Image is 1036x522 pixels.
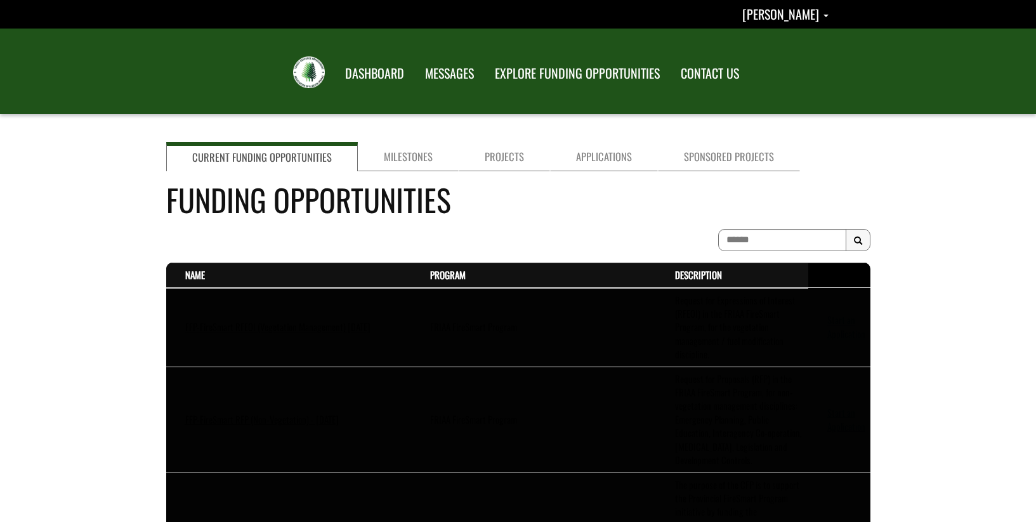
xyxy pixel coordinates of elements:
a: Start an Application [827,313,865,340]
a: Name [185,268,205,282]
a: Projects [459,142,550,171]
button: Search Results [846,229,870,252]
a: Current Funding Opportunities [166,142,358,171]
a: Description [675,268,722,282]
a: Sponsored Projects [658,142,800,171]
a: Start an Application [827,405,865,433]
a: MESSAGES [416,58,483,89]
a: EXPLORE FUNDING OPPORTUNITIES [485,58,669,89]
td: FRIAA FireSmart Program [411,288,656,367]
a: Darcy Dechene [742,4,829,23]
td: Request for Proposals (RFP) in the FRIAA FireSmart Program, for non-vegetation management discipl... [656,367,808,473]
nav: Main Navigation [334,54,749,89]
h4: Funding Opportunities [166,177,870,222]
a: Milestones [358,142,459,171]
td: Request for Expressions of Interest (RFEOI) in the FRIAA FireSmart Program, for the vegetation ma... [656,288,808,367]
td: FFP-FireSmart RFEOI (Vegetation Management) July 2025 [166,288,411,367]
a: CONTACT US [671,58,749,89]
a: Applications [550,142,658,171]
a: FFP-FireSmart RFEOI (Vegetation Management) [DATE] [185,320,370,334]
td: FRIAA FireSmart Program [411,367,656,473]
a: Program [430,268,466,282]
img: FRIAA Submissions Portal [293,56,325,88]
a: FFP-FireSmart RFP (Non-Vegetation) - [DATE] [185,412,339,426]
input: To search on partial text, use the asterisk (*) wildcard character. [718,229,846,251]
a: DASHBOARD [336,58,414,89]
td: FFP-FireSmart RFP (Non-Vegetation) - July 2025 [166,367,411,473]
span: [PERSON_NAME] [742,4,819,23]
